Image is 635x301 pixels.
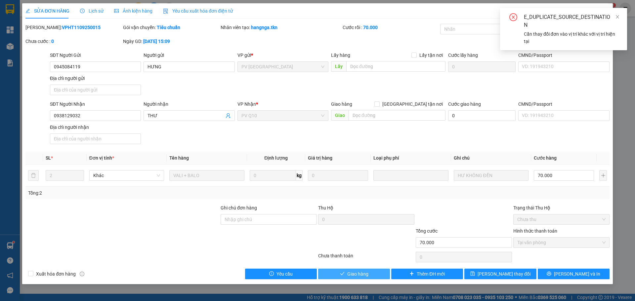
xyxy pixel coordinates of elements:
[547,271,551,277] span: printer
[144,100,234,108] div: Người nhận
[28,189,245,197] div: Tổng: 2
[251,25,277,30] b: hangnga.tkn
[517,214,606,224] span: Chưa thu
[144,52,234,59] div: Người gửi
[163,9,168,14] img: icon
[409,271,414,277] span: plus
[221,205,257,210] label: Ghi chú đơn hàng
[524,13,619,29] div: E_DUPLICATE_SOURCE_DESTINATION
[318,205,333,210] span: Thu Hộ
[340,271,345,277] span: check
[89,155,114,161] span: Đơn vị tính
[46,155,51,161] span: SL
[517,238,606,247] span: Tại văn phòng
[308,170,368,181] input: 0
[237,101,256,107] span: VP Nhận
[331,101,352,107] span: Giao hàng
[538,269,610,279] button: printer[PERSON_NAME] và In
[451,152,531,165] th: Ghi chú
[308,155,332,161] span: Giá trị hàng
[331,110,349,121] span: Giao
[226,113,231,118] span: user-add
[349,110,445,121] input: Dọc đường
[269,271,274,277] span: exclamation-circle
[123,38,219,45] div: Ngày GD:
[296,170,303,181] span: kg
[371,152,451,165] th: Loại phụ phí
[470,271,475,277] span: save
[318,269,390,279] button: checkGiao hàng
[241,111,324,121] span: PV Q10
[464,269,536,279] button: save[PERSON_NAME] thay đổi
[51,39,54,44] b: 0
[80,8,104,14] span: Lịch sử
[123,24,219,31] div: Gói vận chuyển:
[509,13,517,22] span: close-circle
[478,270,530,278] span: [PERSON_NAME] thay đổi
[417,52,445,59] span: Lấy tận nơi
[62,25,101,30] b: VPHT1109250015
[416,228,438,234] span: Tổng cước
[347,270,368,278] span: Giao hàng
[221,214,317,225] input: Ghi chú đơn hàng
[534,155,557,161] span: Cước hàng
[50,100,141,108] div: SĐT Người Nhận
[391,269,463,279] button: plusThêm ĐH mới
[264,155,288,161] span: Định lượng
[143,39,170,44] b: [DATE] 15:09
[363,25,378,30] b: 70.000
[343,24,439,31] div: Cước rồi :
[50,124,141,131] div: Địa chỉ người nhận
[25,38,122,45] div: Chưa cước :
[615,15,620,19] span: close
[331,53,350,58] span: Lấy hàng
[50,75,141,82] div: Địa chỉ người gửi
[25,24,122,31] div: [PERSON_NAME]:
[114,9,119,13] span: picture
[448,110,516,121] input: Cước giao hàng
[33,270,78,278] span: Xuất hóa đơn hàng
[513,204,610,211] div: Trạng thái Thu Hộ
[448,53,478,58] label: Cước lấy hàng
[221,24,341,31] div: Nhân viên tạo:
[169,170,244,181] input: VD: Bàn, Ghế
[169,155,189,161] span: Tên hàng
[28,170,39,181] button: delete
[80,9,85,13] span: clock-circle
[448,101,481,107] label: Cước giao hàng
[237,52,328,59] div: VP gửi
[157,25,180,30] b: Tiêu chuẩn
[513,228,557,234] label: Hình thức thanh toán
[25,8,69,14] span: SỬA ĐƠN HÀNG
[448,61,516,72] input: Cước lấy hàng
[380,100,445,108] span: [GEOGRAPHIC_DATA] tận nơi
[163,8,233,14] span: Yêu cầu xuất hóa đơn điện tử
[599,170,607,181] button: plus
[276,270,293,278] span: Yêu cầu
[245,269,317,279] button: exclamation-circleYêu cầu
[454,170,529,181] input: Ghi Chú
[50,85,141,95] input: Địa chỉ của người gửi
[241,62,324,72] span: PV Hòa Thành
[50,133,141,144] input: Địa chỉ của người nhận
[518,100,609,108] div: CMND/Passport
[594,3,613,22] button: Close
[25,9,30,13] span: edit
[93,170,160,180] span: Khác
[331,61,346,72] span: Lấy
[114,8,152,14] span: Ảnh kiện hàng
[317,252,415,264] div: Chưa thanh toán
[524,30,619,45] div: Cần thay đổi đơn vào vị trí khác với vị trí hiện tại
[554,270,600,278] span: [PERSON_NAME] và In
[346,61,445,72] input: Dọc đường
[417,270,445,278] span: Thêm ĐH mới
[50,52,141,59] div: SĐT Người Gửi
[80,272,84,276] span: info-circle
